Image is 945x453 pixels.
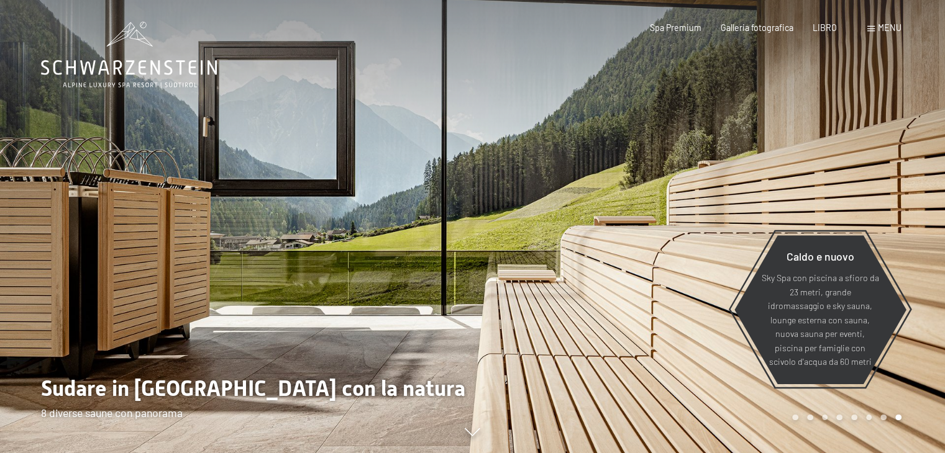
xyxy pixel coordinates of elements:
a: LIBRO [813,22,837,33]
div: Carousel Page 8 (Current Slide) [895,415,902,421]
font: Sky Spa con piscina a sfioro da 23 metri, grande idromassaggio e sky sauna, lounge esterna con sa... [761,272,879,367]
div: Paginazione carosello [788,415,901,421]
div: Carousel Page 3 [822,415,828,421]
div: Carousel Page 1 [792,415,798,421]
div: Carousel Page 5 [851,415,857,421]
a: Spa Premium [650,22,701,33]
font: Caldo e nuovo [786,249,854,263]
font: menu [878,22,902,33]
div: Carousel Page 2 [807,415,813,421]
a: Galleria fotografica [721,22,793,33]
div: Carousel Page 6 [866,415,872,421]
div: Carousel Page 7 [880,415,887,421]
a: Caldo e nuovo Sky Spa con piscina a sfioro da 23 metri, grande idromassaggio e sky sauna, lounge ... [733,235,906,385]
div: Carousel Page 4 [836,415,842,421]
